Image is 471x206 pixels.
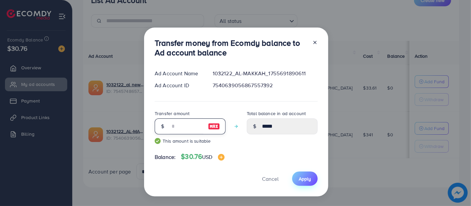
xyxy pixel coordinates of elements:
[155,138,226,144] small: This amount is suitable
[202,153,212,161] span: USD
[207,70,323,77] div: 1032122_AL-MAKKAH_1755691890611
[149,82,207,89] div: Ad Account ID
[155,138,161,144] img: guide
[292,172,318,186] button: Apply
[254,172,287,186] button: Cancel
[208,122,220,130] img: image
[247,110,306,117] label: Total balance in ad account
[207,82,323,89] div: 7540639056867557392
[218,154,225,161] img: image
[155,153,176,161] span: Balance:
[299,175,311,182] span: Apply
[155,38,307,57] h3: Transfer money from Ecomdy balance to Ad account balance
[181,153,224,161] h4: $30.76
[149,70,207,77] div: Ad Account Name
[155,110,189,117] label: Transfer amount
[262,175,279,182] span: Cancel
